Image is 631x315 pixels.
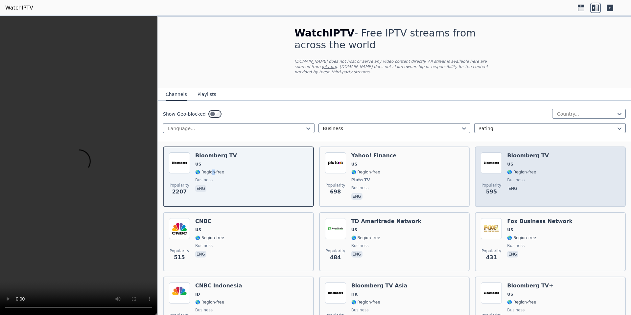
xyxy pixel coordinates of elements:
img: CNBC Indonesia [169,282,190,304]
p: eng [195,185,206,192]
p: eng [507,185,518,192]
span: Popularity [481,183,501,188]
span: WatchIPTV [294,27,355,39]
h6: Bloomberg TV+ [507,282,553,289]
span: 🌎 Region-free [351,235,380,240]
span: business [195,307,213,313]
span: Pluto TV [351,177,370,183]
img: TD Ameritrade Network [325,218,346,239]
span: business [195,243,213,248]
span: 🌎 Region-free [195,235,224,240]
h6: Bloomberg TV [195,152,237,159]
p: eng [507,251,518,258]
p: eng [351,193,362,200]
h6: Yahoo! Finance [351,152,396,159]
span: 595 [486,188,497,196]
span: business [351,307,369,313]
h6: Bloomberg TV [507,152,549,159]
span: US [195,227,201,233]
h6: CNBC [195,218,224,225]
button: Playlists [198,88,216,101]
img: Fox Business Network [481,218,502,239]
span: US [507,162,513,167]
p: eng [195,251,206,258]
span: US [351,227,357,233]
a: iptv-org [322,64,337,69]
span: 🌎 Region-free [507,235,536,240]
label: Show Geo-blocked [163,111,206,117]
span: 🌎 Region-free [195,300,224,305]
p: eng [351,251,362,258]
span: 431 [486,254,497,261]
span: 515 [174,254,185,261]
span: 🌎 Region-free [351,169,380,175]
span: business [507,243,525,248]
span: US [507,227,513,233]
img: CNBC [169,218,190,239]
span: ID [195,292,200,297]
span: 🌎 Region-free [351,300,380,305]
img: Yahoo! Finance [325,152,346,173]
span: business [507,307,525,313]
span: 🌎 Region-free [507,300,536,305]
span: 🌎 Region-free [507,169,536,175]
span: 698 [330,188,341,196]
p: [DOMAIN_NAME] does not host or serve any video content directly. All streams available here are s... [294,59,494,75]
span: business [351,243,369,248]
h6: CNBC Indonesia [195,282,242,289]
span: Popularity [170,248,189,254]
span: US [351,162,357,167]
h6: Bloomberg TV Asia [351,282,408,289]
span: business [351,185,369,191]
span: Popularity [326,183,345,188]
span: Popularity [481,248,501,254]
span: HK [351,292,358,297]
span: business [507,177,525,183]
img: Bloomberg TV [169,152,190,173]
span: 484 [330,254,341,261]
span: business [195,177,213,183]
img: Bloomberg TV+ [481,282,502,304]
span: Popularity [326,248,345,254]
img: Bloomberg TV Asia [325,282,346,304]
span: US [507,292,513,297]
span: Popularity [170,183,189,188]
button: Channels [166,88,187,101]
img: Bloomberg TV [481,152,502,173]
a: WatchIPTV [5,4,33,12]
h6: Fox Business Network [507,218,573,225]
span: US [195,162,201,167]
span: 2207 [172,188,187,196]
span: 🌎 Region-free [195,169,224,175]
h6: TD Ameritrade Network [351,218,421,225]
h1: - Free IPTV streams from across the world [294,27,494,51]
